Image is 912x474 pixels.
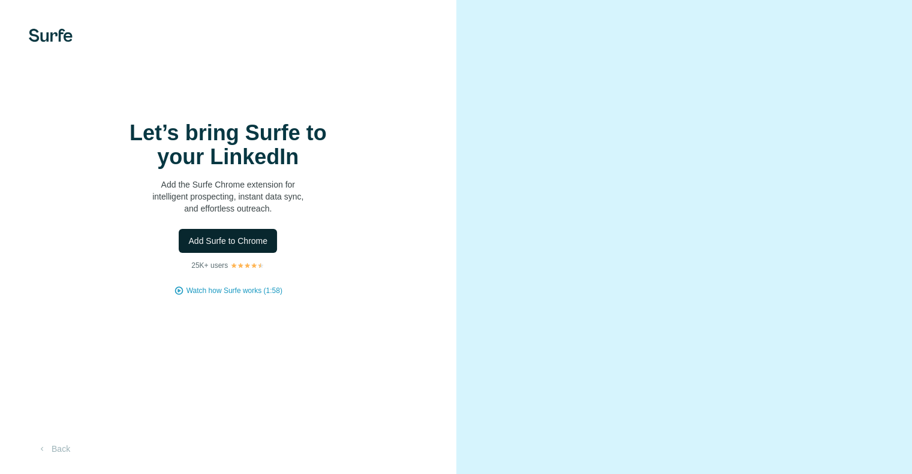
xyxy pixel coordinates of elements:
[186,285,282,296] button: Watch how Surfe works (1:58)
[179,229,277,253] button: Add Surfe to Chrome
[108,121,348,169] h1: Let’s bring Surfe to your LinkedIn
[230,262,264,269] img: Rating Stars
[29,438,79,460] button: Back
[108,179,348,215] p: Add the Surfe Chrome extension for intelligent prospecting, instant data sync, and effortless out...
[29,29,73,42] img: Surfe's logo
[191,260,228,271] p: 25K+ users
[188,235,267,247] span: Add Surfe to Chrome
